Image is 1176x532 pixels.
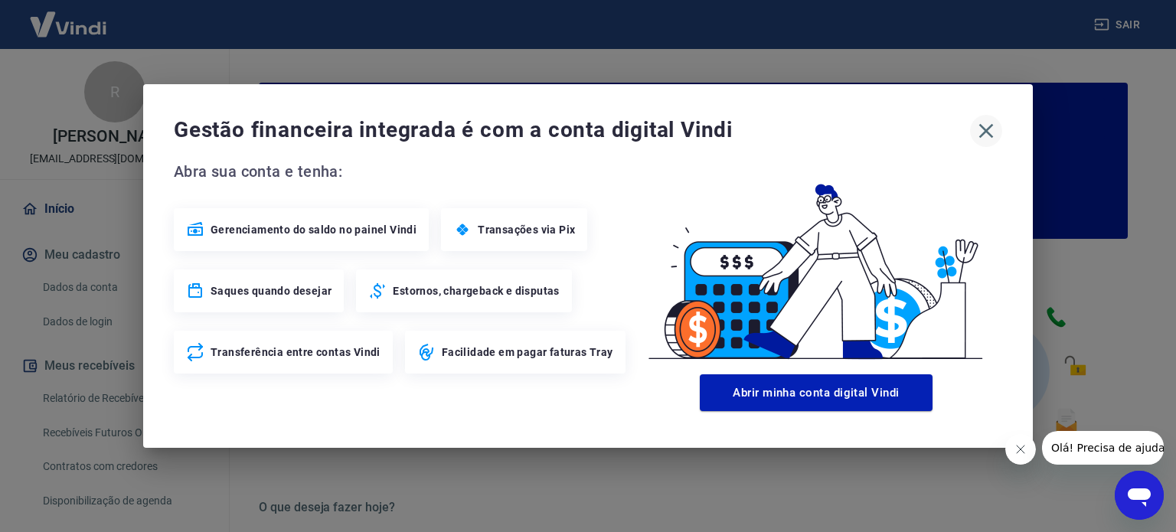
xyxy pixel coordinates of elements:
iframe: Fechar mensagem [1005,434,1036,465]
span: Gestão financeira integrada é com a conta digital Vindi [174,115,970,145]
span: Estornos, chargeback e disputas [393,283,559,299]
span: Saques quando desejar [211,283,332,299]
span: Gerenciamento do saldo no painel Vindi [211,222,416,237]
iframe: Botão para abrir a janela de mensagens [1115,471,1164,520]
iframe: Mensagem da empresa [1042,431,1164,465]
span: Transferência entre contas Vindi [211,344,381,360]
span: Facilidade em pagar faturas Tray [442,344,613,360]
span: Transações via Pix [478,222,575,237]
span: Abra sua conta e tenha: [174,159,630,184]
img: Good Billing [630,159,1002,368]
button: Abrir minha conta digital Vindi [700,374,933,411]
span: Olá! Precisa de ajuda? [9,11,129,23]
